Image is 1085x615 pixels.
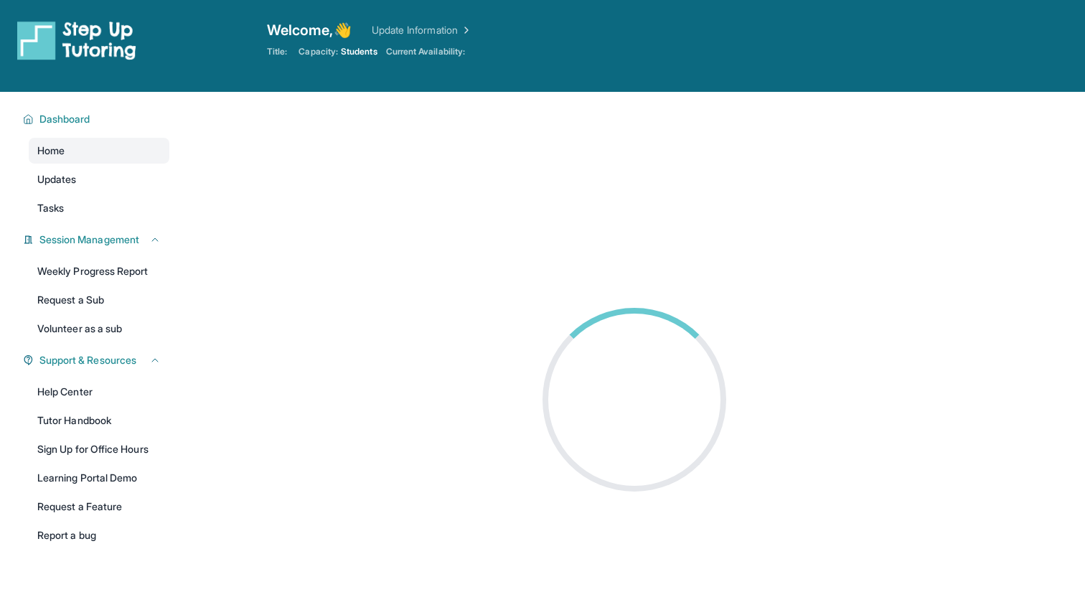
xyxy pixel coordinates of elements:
[341,46,377,57] span: Students
[39,353,136,367] span: Support & Resources
[39,112,90,126] span: Dashboard
[386,46,465,57] span: Current Availability:
[299,46,338,57] span: Capacity:
[267,20,352,40] span: Welcome, 👋
[34,353,161,367] button: Support & Resources
[29,408,169,433] a: Tutor Handbook
[29,379,169,405] a: Help Center
[29,287,169,313] a: Request a Sub
[34,233,161,247] button: Session Management
[29,195,169,221] a: Tasks
[29,138,169,164] a: Home
[29,166,169,192] a: Updates
[39,233,139,247] span: Session Management
[29,465,169,491] a: Learning Portal Demo
[29,436,169,462] a: Sign Up for Office Hours
[458,23,472,37] img: Chevron Right
[29,494,169,520] a: Request a Feature
[267,46,287,57] span: Title:
[17,20,136,60] img: logo
[37,201,64,215] span: Tasks
[29,316,169,342] a: Volunteer as a sub
[29,522,169,548] a: Report a bug
[37,172,77,187] span: Updates
[37,144,65,158] span: Home
[29,258,169,284] a: Weekly Progress Report
[372,23,472,37] a: Update Information
[34,112,161,126] button: Dashboard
